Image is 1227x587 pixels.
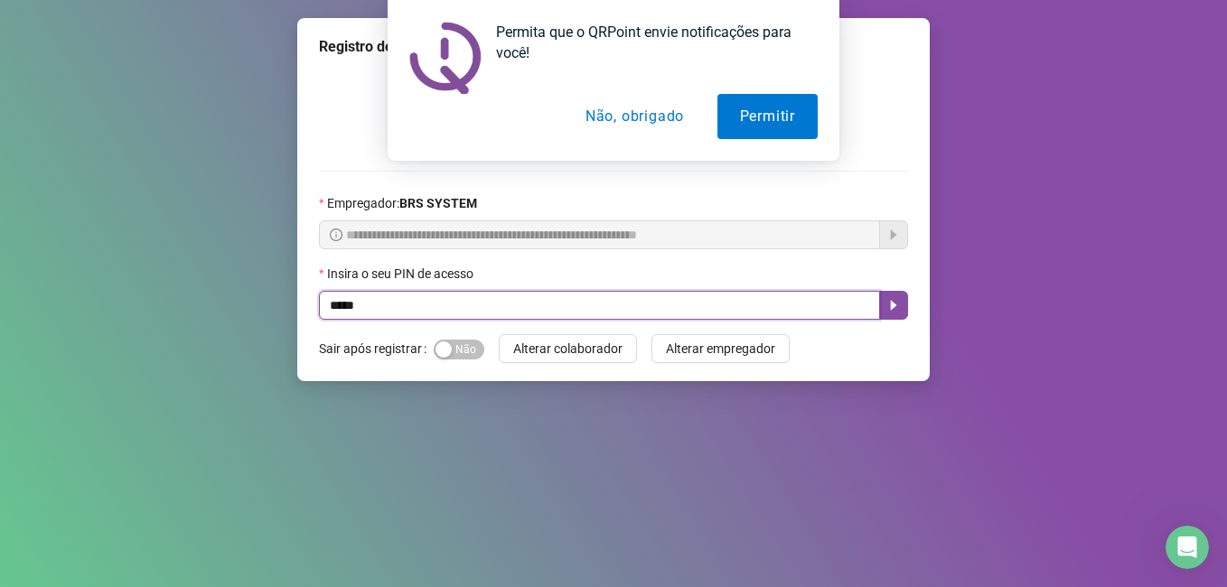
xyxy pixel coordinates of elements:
button: Alterar empregador [651,334,790,363]
span: info-circle [330,228,342,241]
span: caret-right [886,298,901,312]
span: Alterar colaborador [513,339,623,359]
button: Não, obrigado [563,94,707,139]
button: Alterar colaborador [499,334,637,363]
button: Permitir [717,94,818,139]
img: notification icon [409,22,482,94]
label: Insira o seu PIN de acesso [319,264,485,284]
div: Permita que o QRPoint envie notificações para você! [482,22,818,63]
label: Sair após registrar [319,334,434,363]
strong: BRS SYSTEM [399,196,477,210]
span: Empregador : [327,193,477,213]
span: Alterar empregador [666,339,775,359]
iframe: Intercom live chat [1166,526,1209,569]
